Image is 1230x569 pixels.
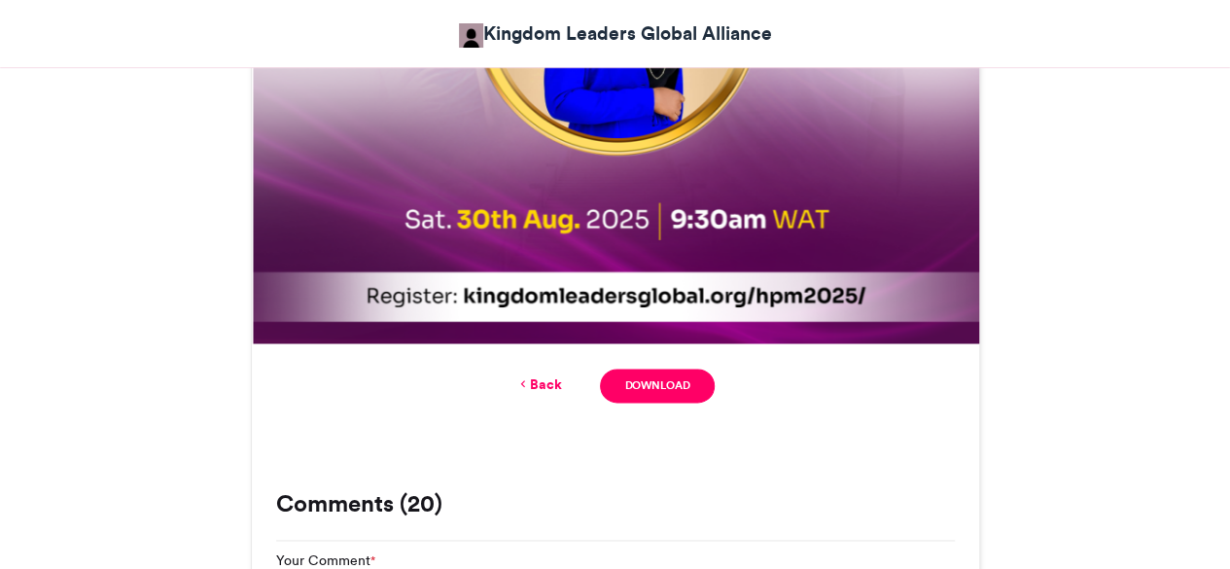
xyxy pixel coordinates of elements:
[459,23,483,48] img: Kingdom Leaders Global Alliance
[515,374,561,395] a: Back
[459,19,772,48] a: Kingdom Leaders Global Alliance
[276,492,955,516] h3: Comments (20)
[600,369,714,403] a: Download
